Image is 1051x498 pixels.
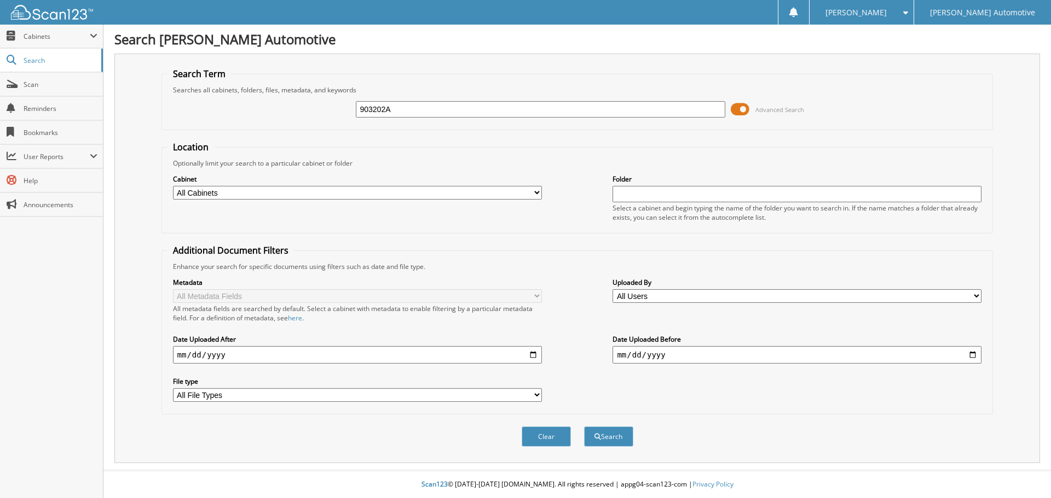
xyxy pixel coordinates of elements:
label: Uploaded By [613,278,981,287]
span: Announcements [24,200,97,209]
span: Scan [24,80,97,89]
label: Folder [613,174,981,184]
div: Optionally limit your search to a particular cabinet or folder [168,159,988,168]
span: Reminders [24,104,97,113]
img: scan123-logo-white.svg [11,5,93,20]
label: Date Uploaded Before [613,335,981,344]
span: Scan123 [421,479,448,489]
legend: Location [168,141,214,153]
label: Metadata [173,278,542,287]
span: Bookmarks [24,128,97,137]
span: User Reports [24,152,90,161]
button: Clear [522,426,571,447]
div: Enhance your search for specific documents using filters such as date and file type. [168,262,988,271]
a: Privacy Policy [692,479,734,489]
span: Help [24,176,97,185]
span: Search [24,56,96,65]
legend: Search Term [168,68,231,80]
div: All metadata fields are searched by default. Select a cabinet with metadata to enable filtering b... [173,304,542,323]
h1: Search [PERSON_NAME] Automotive [114,30,1040,48]
span: [PERSON_NAME] [825,9,887,16]
span: Advanced Search [755,106,804,114]
span: [PERSON_NAME] Automotive [930,9,1035,16]
label: Date Uploaded After [173,335,542,344]
label: File type [173,377,542,386]
iframe: Chat Widget [996,446,1051,498]
input: start [173,346,542,364]
span: Cabinets [24,32,90,41]
input: end [613,346,981,364]
label: Cabinet [173,174,542,184]
legend: Additional Document Filters [168,244,294,256]
button: Search [584,426,633,447]
div: Searches all cabinets, folders, files, metadata, and keywords [168,85,988,95]
div: © [DATE]-[DATE] [DOMAIN_NAME]. All rights reserved | appg04-scan123-com | [103,471,1051,498]
div: Select a cabinet and begin typing the name of the folder you want to search in. If the name match... [613,203,981,222]
a: here [288,313,302,323]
